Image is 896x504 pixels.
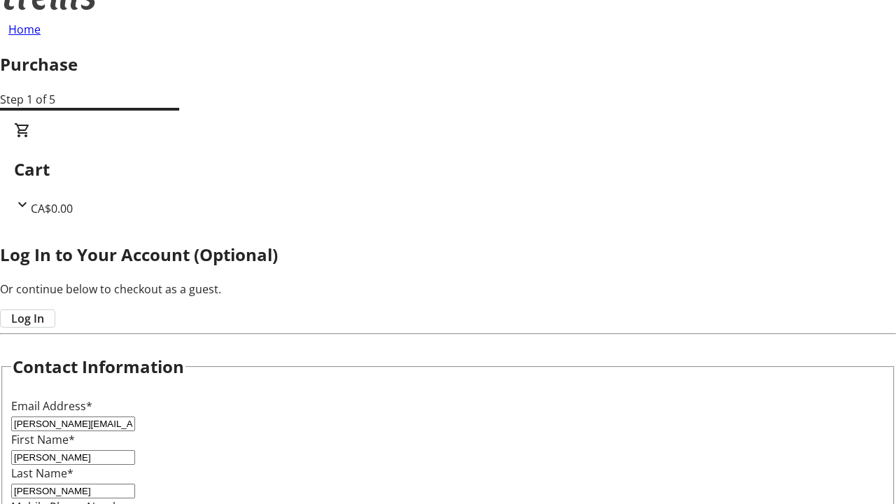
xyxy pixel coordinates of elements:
h2: Cart [14,157,882,182]
label: Email Address* [11,398,92,414]
h2: Contact Information [13,354,184,379]
label: First Name* [11,432,75,447]
span: CA$0.00 [31,201,73,216]
span: Log In [11,310,44,327]
label: Last Name* [11,465,73,481]
div: CartCA$0.00 [14,122,882,217]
